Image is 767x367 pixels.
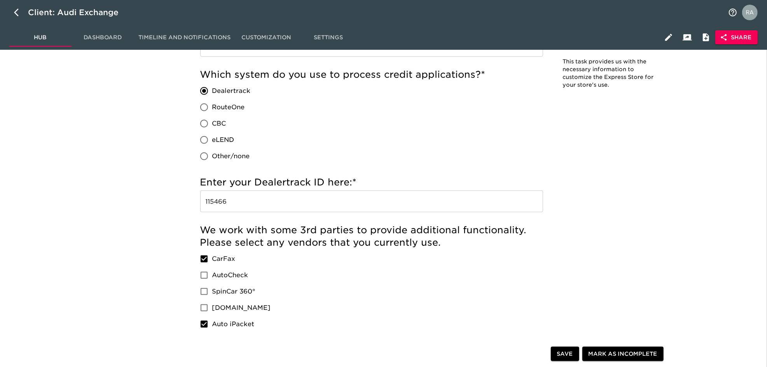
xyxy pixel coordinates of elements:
span: AutoCheck [212,271,248,280]
h5: We work with some 3rd parties to provide additional functionality. Please select any vendors that... [200,224,543,249]
img: Profile [742,5,758,20]
button: Client View [678,28,697,47]
span: eLEND [212,135,234,145]
p: This task provides us with the necessary information to customize the Express Store for your stor... [563,58,656,89]
span: Share [722,33,751,42]
span: RouteOne [212,103,245,112]
span: CarFax [212,254,236,264]
button: Share [715,30,758,45]
span: Other/none [212,152,250,161]
div: Client: Audi Exchange [28,6,129,19]
button: notifications [723,3,742,22]
span: Timeline and Notifications [138,33,231,42]
span: Dealertrack [212,86,251,96]
h5: Which system do you use to process credit applications? [200,68,543,81]
h5: Enter your Dealertrack ID here: [200,176,543,189]
button: Edit Hub [659,28,678,47]
span: Save [557,349,573,359]
span: Customization [240,33,293,42]
span: [DOMAIN_NAME] [212,303,271,313]
span: SpinCar 360° [212,287,256,296]
span: Auto iPacket [212,320,255,329]
span: Mark as Incomplete [589,349,657,359]
span: Hub [14,33,67,42]
button: Save [551,347,579,361]
span: CBC [212,119,226,128]
span: Dashboard [76,33,129,42]
span: Settings [302,33,355,42]
button: Mark as Incomplete [582,347,664,361]
input: Example: 010101 [200,190,543,212]
button: Internal Notes and Comments [697,28,715,47]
